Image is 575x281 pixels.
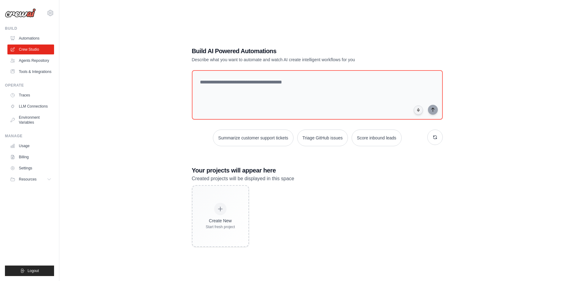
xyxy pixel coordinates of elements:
button: Score inbound leads [352,130,402,146]
a: Automations [7,33,54,43]
button: Triage GitHub issues [297,130,348,146]
div: Create New [206,218,235,224]
span: Logout [27,268,39,273]
a: LLM Connections [7,101,54,111]
a: Traces [7,90,54,100]
span: Resources [19,177,36,182]
a: Usage [7,141,54,151]
button: Logout [5,266,54,276]
div: Operate [5,83,54,88]
button: Get new suggestions [427,130,443,145]
a: Settings [7,163,54,173]
button: Summarize customer support tickets [213,130,293,146]
button: Click to speak your automation idea [414,105,423,115]
div: Start fresh project [206,224,235,229]
div: Build [5,26,54,31]
div: Manage [5,134,54,138]
h1: Build AI Powered Automations [192,47,400,55]
a: Billing [7,152,54,162]
p: Describe what you want to automate and watch AI create intelligent workflows for you [192,57,400,63]
button: Resources [7,174,54,184]
a: Tools & Integrations [7,67,54,77]
p: Created projects will be displayed in this space [192,175,443,183]
a: Environment Variables [7,113,54,127]
a: Agents Repository [7,56,54,66]
a: Crew Studio [7,45,54,54]
h3: Your projects will appear here [192,166,443,175]
img: Logo [5,8,36,18]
